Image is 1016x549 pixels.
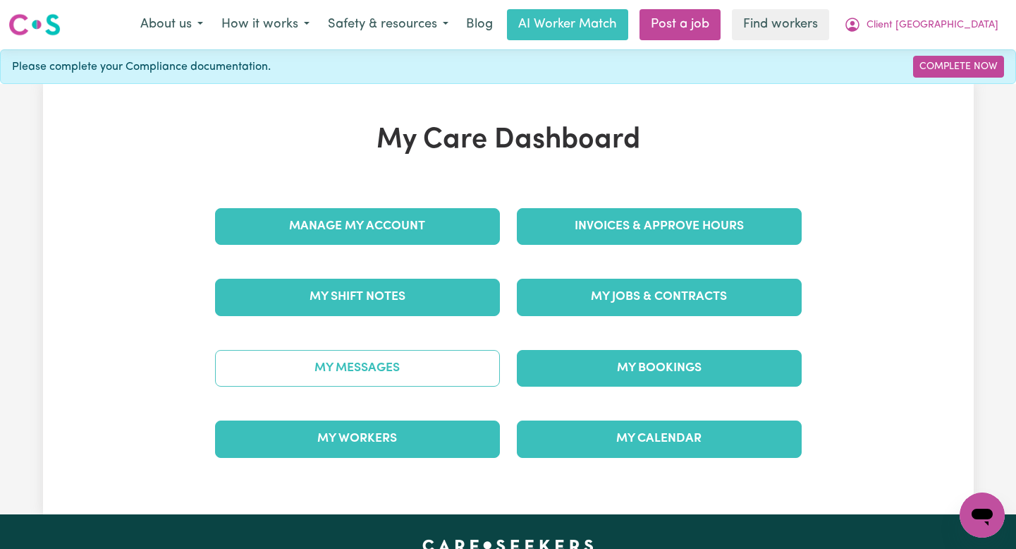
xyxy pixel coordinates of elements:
button: Safety & resources [319,10,458,40]
a: Manage My Account [215,208,500,245]
iframe: Button to launch messaging window [960,493,1005,538]
a: My Calendar [517,421,802,457]
button: About us [131,10,212,40]
a: Blog [458,9,501,40]
h1: My Care Dashboard [207,123,810,157]
a: My Messages [215,350,500,387]
button: How it works [212,10,319,40]
a: Complete Now [913,56,1004,78]
a: My Bookings [517,350,802,387]
a: Find workers [732,9,829,40]
a: Post a job [639,9,721,40]
a: My Jobs & Contracts [517,279,802,315]
span: Please complete your Compliance documentation. [12,59,271,76]
a: AI Worker Match [507,9,628,40]
a: My Shift Notes [215,279,500,315]
a: My Workers [215,421,500,457]
img: Careseekers logo [8,12,61,37]
a: Careseekers logo [8,8,61,41]
span: Client [GEOGRAPHIC_DATA] [867,18,998,33]
a: Invoices & Approve Hours [517,208,802,245]
button: My Account [835,10,1008,40]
